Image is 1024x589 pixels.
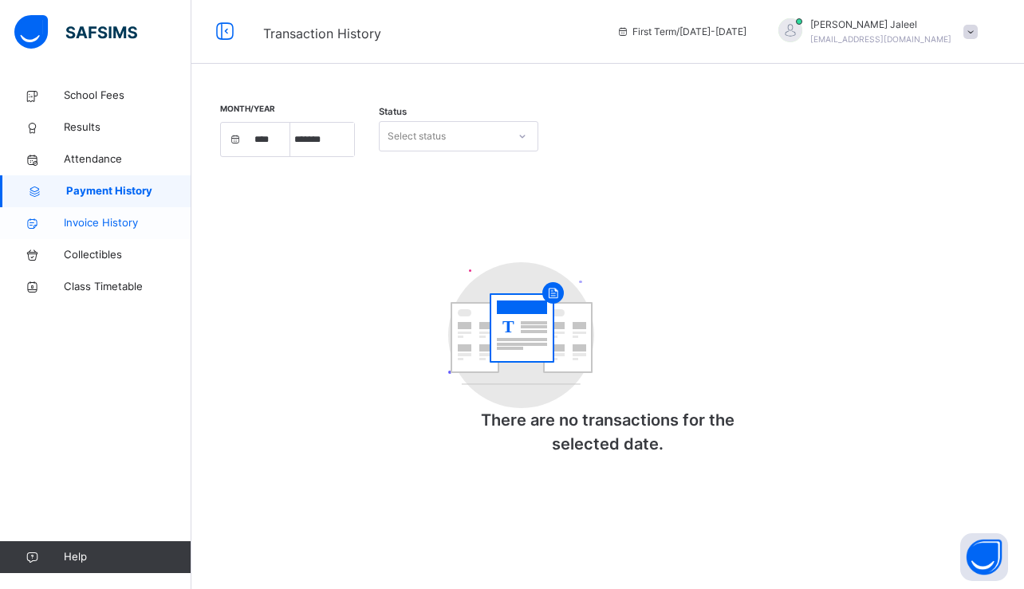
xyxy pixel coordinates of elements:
span: Invoice History [64,215,191,231]
img: safsims [14,15,137,49]
span: Collectibles [64,247,191,263]
span: month/year [220,103,355,115]
span: [EMAIL_ADDRESS][DOMAIN_NAME] [810,34,951,44]
span: Payment History [66,183,191,199]
p: There are no transactions for the selected date. [448,408,767,456]
div: Select status [388,121,446,151]
button: Open asap [960,533,1008,581]
div: There are no transactions for the selected date. [448,246,767,472]
span: Class Timetable [64,279,191,295]
span: Help [64,549,191,565]
span: Results [64,120,191,135]
span: School Fees [64,88,191,104]
span: [PERSON_NAME] Jaleel [810,18,951,32]
span: Transaction History [263,26,381,41]
tspan: T [502,316,514,336]
span: Status [379,105,407,119]
span: session/term information [616,25,746,39]
div: SaifJaleel [762,18,986,46]
span: Attendance [64,151,191,167]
